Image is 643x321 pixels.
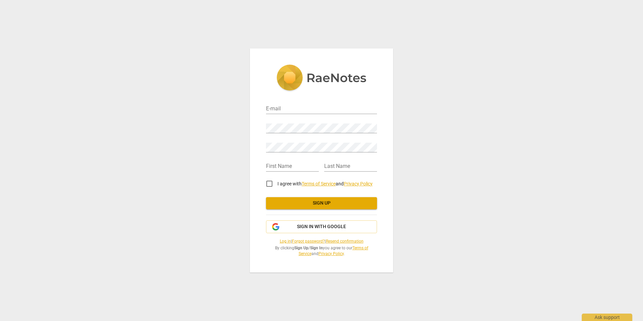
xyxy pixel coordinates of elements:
[266,197,377,209] button: Sign up
[310,246,323,250] b: Sign In
[294,246,308,250] b: Sign Up
[299,246,368,256] a: Terms of Service
[280,239,291,244] a: Log in
[326,239,364,244] a: Resend confirmation
[266,245,377,256] span: By clicking / you agree to our and .
[266,220,377,233] button: Sign in with Google
[297,223,346,230] span: Sign in with Google
[582,314,632,321] div: Ask support
[276,65,367,92] img: 5ac2273c67554f335776073100b6d88f.svg
[266,239,377,244] span: | |
[271,200,372,207] span: Sign up
[344,181,373,186] a: Privacy Policy
[292,239,325,244] a: Forgot password?
[302,181,336,186] a: Terms of Service
[318,251,344,256] a: Privacy Policy
[277,181,373,186] span: I agree with and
